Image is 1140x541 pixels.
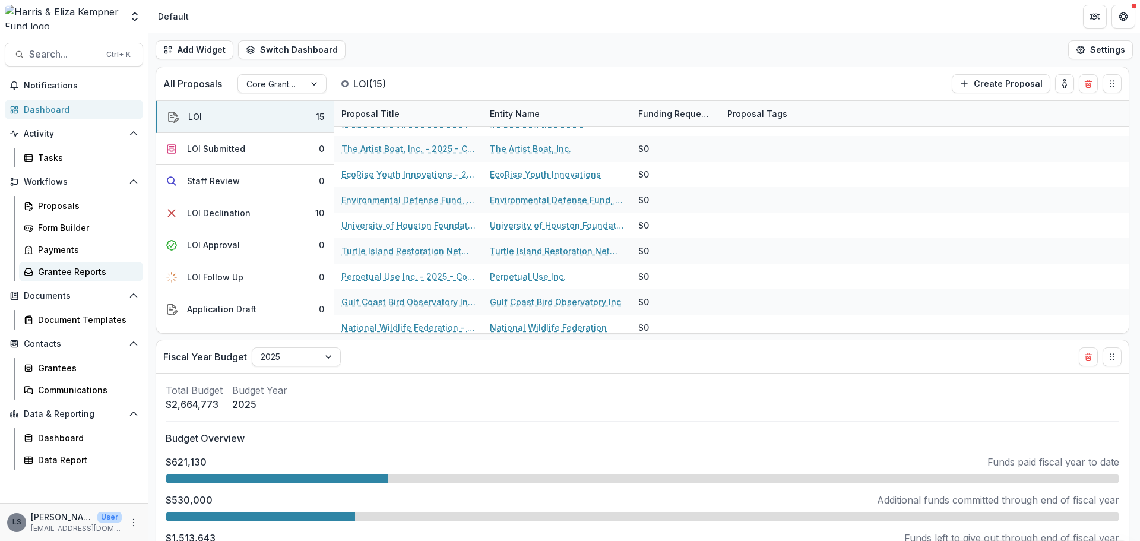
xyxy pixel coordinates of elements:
button: Open Workflows [5,172,143,191]
a: Communications [19,380,143,400]
div: Entity Name [483,107,547,120]
div: Default [158,10,189,23]
button: Open Data & Reporting [5,404,143,423]
button: Get Help [1111,5,1135,29]
p: $2,664,773 [166,397,223,412]
div: Data Report [38,454,134,466]
a: Environmental Defense Fund, Inc. [490,194,624,206]
p: Fiscal Year Budget [163,350,247,364]
button: Delete card [1079,74,1098,93]
div: Proposal Title [334,107,407,120]
a: Environmental Defense Fund, Inc. - 2025 - Core Grant Request [341,194,476,206]
a: National Wildlife Federation [490,321,607,334]
span: Data & Reporting [24,409,124,419]
button: Open Documents [5,286,143,305]
div: Funding Requested [631,107,720,120]
p: Funds paid fiscal year to date [987,455,1119,469]
button: Create Proposal [952,74,1050,93]
button: Settings [1068,40,1133,59]
div: $0 [638,143,649,155]
div: Proposal Tags [720,107,794,120]
div: $0 [638,270,649,283]
img: Harris & Eliza Kempner Fund logo [5,5,122,29]
a: Perpetual Use Inc. - 2025 - Core Grant Request [341,270,476,283]
div: Entity Name [483,101,631,126]
span: Activity [24,129,124,139]
p: LOI ( 15 ) [353,77,442,91]
div: Communications [38,384,134,396]
a: Gulf Coast Bird Observatory Inc [490,296,621,308]
span: Search... [29,49,99,60]
div: $0 [638,168,649,181]
button: Open Contacts [5,334,143,353]
button: Search... [5,43,143,67]
div: Application Draft [187,303,256,315]
a: Proposals [19,196,143,216]
p: [PERSON_NAME] [31,511,93,523]
button: LOI15 [156,101,334,133]
div: Document Templates [38,314,134,326]
div: LOI Declination [187,207,251,219]
span: Documents [24,291,124,301]
button: Notifications [5,76,143,95]
p: $621,130 [166,455,207,469]
div: Staff Review [187,175,240,187]
a: Dashboard [5,100,143,119]
button: Application Draft0 [156,293,334,325]
a: Grantees [19,358,143,378]
a: Tasks [19,148,143,167]
a: Payments [19,240,143,260]
a: Turtle Island Restoration Network - 2025 - Core Grant Request [341,245,476,257]
button: LOI Submitted0 [156,133,334,165]
div: Proposal Title [334,101,483,126]
span: Contacts [24,339,124,349]
button: LOI Declination10 [156,197,334,229]
a: Grantee Reports [19,262,143,281]
span: Workflows [24,177,124,187]
a: National Wildlife Federation - 2025 - Core Grant Request [341,321,476,334]
div: 0 [319,143,324,155]
button: toggle-assigned-to-me [1055,74,1074,93]
div: Funding Requested [631,101,720,126]
p: User [97,512,122,523]
button: Open entity switcher [126,5,143,29]
div: 15 [316,110,324,123]
span: Notifications [24,81,138,91]
div: Lauren Scott [12,518,21,526]
div: $0 [638,296,649,308]
p: [EMAIL_ADDRESS][DOMAIN_NAME] [31,523,122,534]
button: Drag [1103,347,1122,366]
div: LOI Follow Up [187,271,243,283]
div: Form Builder [38,222,134,234]
a: Form Builder [19,218,143,238]
div: Grantee Reports [38,265,134,278]
a: Data Report [19,450,143,470]
button: Drag [1103,74,1122,93]
div: Grantees [38,362,134,374]
div: $0 [638,245,649,257]
div: 0 [319,271,324,283]
a: University of Houston Foundation [490,219,624,232]
div: LOI Submitted [187,143,245,155]
button: Partners [1083,5,1107,29]
div: Dashboard [24,103,134,116]
a: Gulf Coast Bird Observatory Inc - 2025 - Core Grant Request [341,296,476,308]
div: Ctrl + K [104,48,133,61]
button: Add Widget [156,40,233,59]
p: 2025 [232,397,287,412]
div: Proposals [38,200,134,212]
div: 0 [319,239,324,251]
a: Dashboard [19,428,143,448]
button: LOI Follow Up0 [156,261,334,293]
div: Proposal Tags [720,101,869,126]
div: $0 [638,219,649,232]
div: 0 [319,175,324,187]
p: All Proposals [163,77,222,91]
p: Additional funds committed through end of fiscal year [877,493,1119,507]
div: 10 [315,207,324,219]
a: The Artist Boat, Inc. - 2025 - Core Grant Request [341,143,476,155]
